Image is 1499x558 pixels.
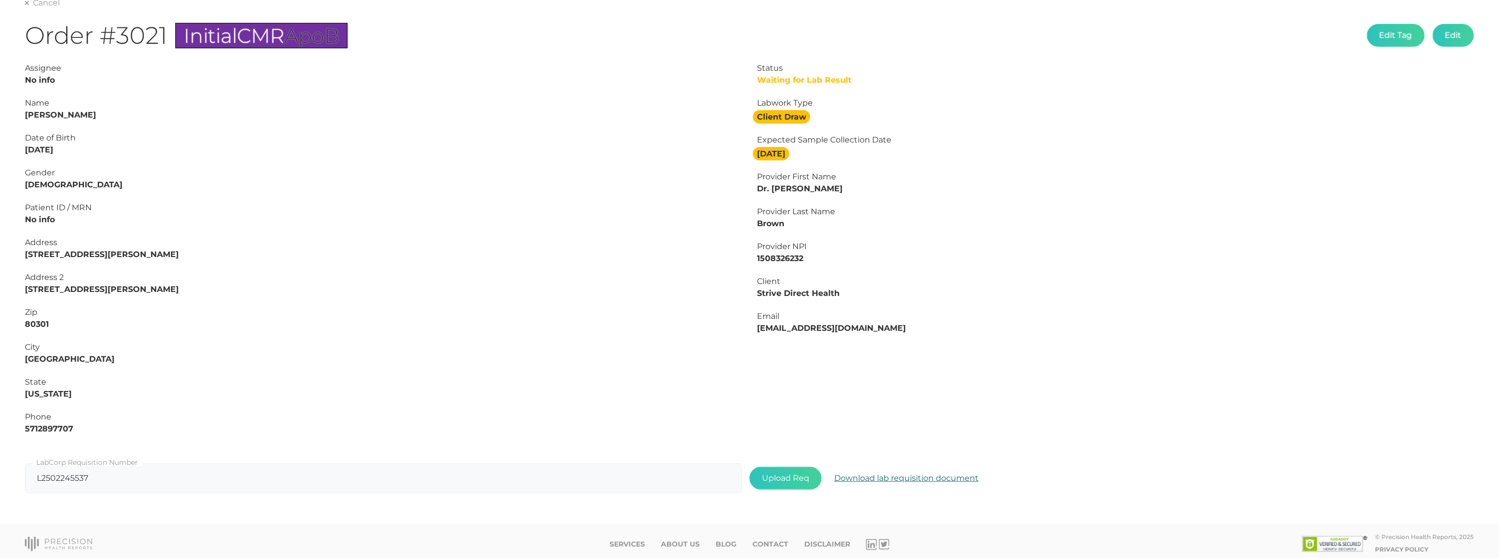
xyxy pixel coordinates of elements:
[25,250,179,259] strong: [STREET_ADDRESS][PERSON_NAME]
[25,21,348,50] h1: Order #3021
[610,540,645,549] a: Services
[757,97,1474,109] div: Labwork Type
[25,272,742,283] div: Address 2
[757,276,1474,287] div: Client
[822,467,991,490] button: Download lab requisition document
[25,306,742,318] div: Zip
[25,411,742,423] div: Phone
[753,147,789,160] strong: [DATE]
[757,254,803,263] strong: 1508326232
[757,62,1474,74] div: Status
[25,167,742,179] div: Gender
[25,97,742,109] div: Name
[1433,24,1474,47] button: Edit
[757,310,1474,322] div: Email
[25,354,115,364] strong: [GEOGRAPHIC_DATA]
[757,219,784,228] strong: Brown
[25,341,742,353] div: City
[757,241,1474,253] div: Provider NPI
[757,184,843,193] strong: Dr. [PERSON_NAME]
[752,540,788,549] a: Contact
[25,237,742,249] div: Address
[25,75,55,85] strong: No info
[25,284,179,294] strong: [STREET_ADDRESS][PERSON_NAME]
[753,110,810,124] strong: Client Draw
[749,467,822,490] span: Upload Req
[25,389,72,399] strong: [US_STATE]
[661,540,700,549] a: About Us
[804,540,850,549] a: Disclaimer
[237,23,284,48] span: CMR
[757,134,1474,146] div: Expected Sample Collection Date
[25,110,96,120] strong: [PERSON_NAME]
[1367,24,1425,47] button: Edit Tag
[25,62,742,74] div: Assignee
[25,132,742,144] div: Date of Birth
[184,23,237,48] span: Initial
[757,75,852,85] span: Waiting for Lab Result
[25,376,742,388] div: State
[757,323,906,333] strong: [EMAIL_ADDRESS][DOMAIN_NAME]
[757,206,1474,218] div: Provider Last Name
[757,288,840,298] strong: Strive Direct Health
[25,145,53,154] strong: [DATE]
[1375,546,1429,553] a: Privacy Policy
[1302,536,1368,552] img: SSL site seal - click to verify
[716,540,737,549] a: Blog
[25,424,73,433] strong: 5712897707
[25,202,742,214] div: Patient ID / MRN
[25,463,742,493] input: LabCorp Requisition Number
[25,180,123,189] strong: [DEMOGRAPHIC_DATA]
[1375,533,1474,541] div: © Precision Health Reports, 2025
[757,171,1474,183] div: Provider First Name
[284,23,339,48] span: ApoB
[25,215,55,224] strong: No info
[25,319,49,329] strong: 80301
